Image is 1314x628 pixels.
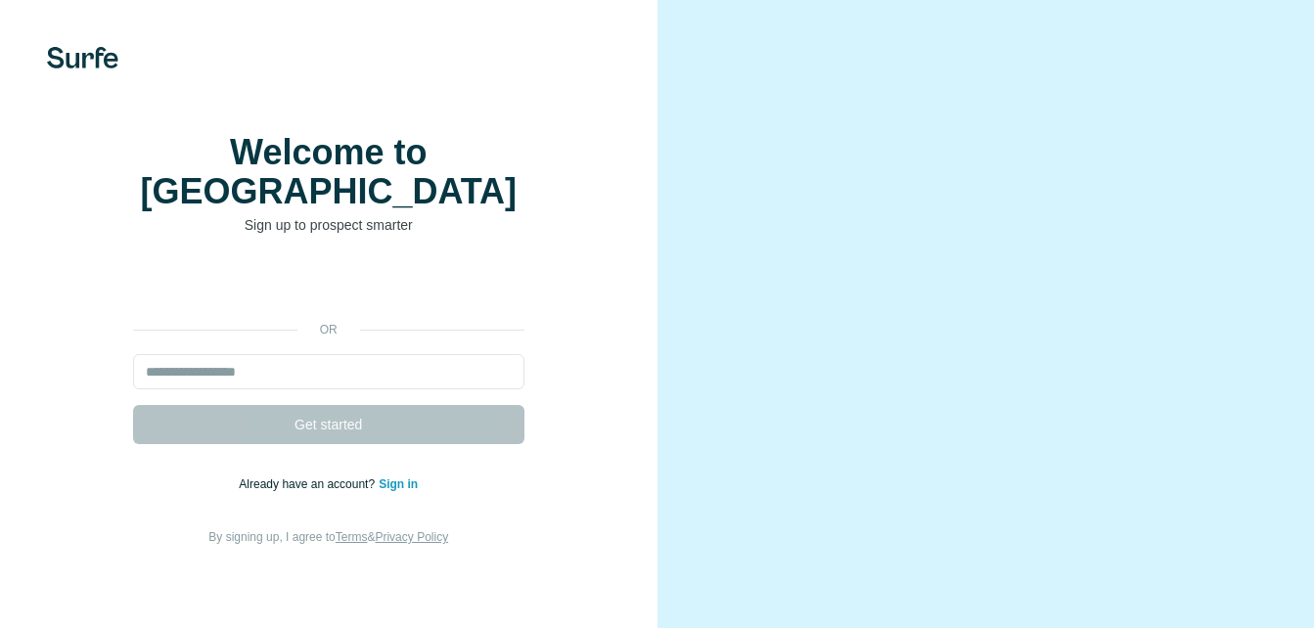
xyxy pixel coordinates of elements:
a: Privacy Policy [375,530,448,544]
span: By signing up, I agree to & [208,530,448,544]
img: Surfe's logo [47,47,118,68]
a: Sign in [379,477,418,491]
p: Sign up to prospect smarter [133,215,524,235]
a: Terms [336,530,368,544]
iframe: Sign in with Google Button [123,264,534,307]
p: or [297,321,360,338]
span: Already have an account? [239,477,379,491]
h1: Welcome to [GEOGRAPHIC_DATA] [133,133,524,211]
